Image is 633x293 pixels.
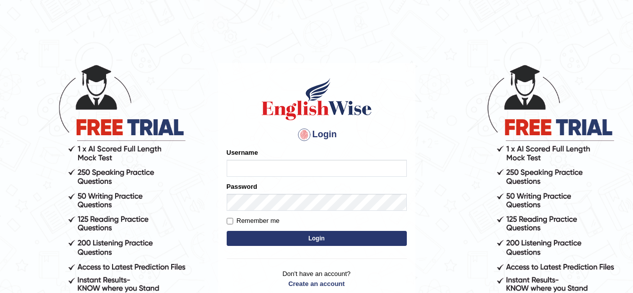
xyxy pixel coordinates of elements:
[260,77,374,122] img: Logo of English Wise sign in for intelligent practice with AI
[227,216,280,226] label: Remember me
[227,231,407,246] button: Login
[227,279,407,288] a: Create an account
[227,148,258,157] label: Username
[227,182,257,191] label: Password
[227,127,407,143] h4: Login
[227,218,233,224] input: Remember me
